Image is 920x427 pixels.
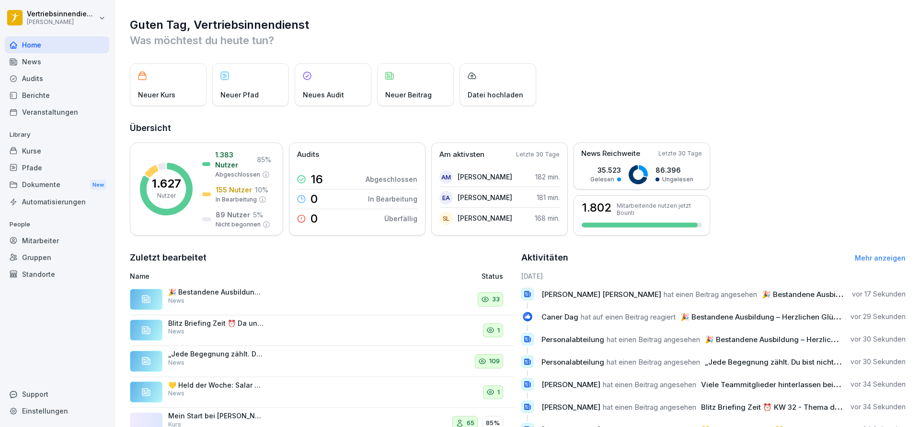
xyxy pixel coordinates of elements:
p: Status [482,271,503,281]
a: Veranstaltungen [5,104,109,120]
h2: Zuletzt bearbeitet [130,251,515,264]
p: Vertriebsinnendienst [27,10,97,18]
p: [PERSON_NAME] [458,172,512,182]
p: 1.383 Nutzer [215,150,254,170]
a: 🎉 Bestandene Ausbildung – Herzlichen Glückwunsch! 🎉 Wir gratulieren [PERSON_NAME] ganz herzlich z... [130,284,515,315]
span: hat einen Beitrag angesehen [603,380,696,389]
p: News Reichweite [581,148,640,159]
p: 33 [492,295,500,304]
p: Mitarbeitende nutzen jetzt Bounti [617,202,702,216]
span: hat einen Beitrag angesehen [607,357,700,367]
p: 0 [310,193,318,205]
p: Neues Audit [303,90,344,100]
div: Support [5,386,109,403]
a: Mitarbeiter [5,232,109,249]
p: Datei hochladen [468,90,523,100]
p: Gelesen [590,175,614,184]
p: 181 min. [537,192,560,202]
p: Überfällig [384,213,417,224]
a: Gruppen [5,249,109,266]
p: In Bearbeitung [216,195,257,204]
span: hat einen Beitrag angesehen [603,403,696,412]
p: Neuer Pfad [220,90,259,100]
p: Blitz Briefing Zeit ⏰ Da unsere brotlosen Burger gerade durch den Sommerdeal im Fokus stehen, möc... [168,319,264,328]
p: Abgeschlossen [215,170,260,179]
a: Home [5,36,109,53]
a: Einstellungen [5,403,109,419]
p: 💛 Held der Woche: Salar Sulaiman 💛 Vor über 7 Jahren hat er seinen Weg in unserer Küche begonnen ... [168,381,264,390]
p: 155 Nutzer [216,185,252,195]
p: 0 [310,213,318,225]
a: Berichte [5,87,109,104]
p: vor 30 Sekunden [851,334,906,344]
a: „Jede Begegnung zählt. Du bist nicht Kellner*in – du bist der Grund, warum jemand wiederkommt.“Ne... [130,346,515,377]
p: Ungelesen [662,175,693,184]
h3: 1.802 [582,202,612,213]
p: 168 min. [535,213,560,223]
p: Letzte 30 Tage [658,149,702,158]
p: Audits [297,149,319,160]
p: News [168,297,184,305]
span: Personalabteilung [541,357,604,367]
a: Standorte [5,266,109,283]
p: 1 [497,388,500,397]
p: Nutzer [157,191,176,200]
p: [PERSON_NAME] [458,192,512,202]
span: hat einen Beitrag angesehen [607,335,700,344]
p: 86.396 [655,165,693,175]
p: 182 min. [535,172,560,182]
p: Mein Start bei [PERSON_NAME] - Personalfragebogen [168,412,264,420]
a: Blitz Briefing Zeit ⏰ Da unsere brotlosen Burger gerade durch den Sommerdeal im Fokus stehen, möc... [130,315,515,346]
p: Name [130,271,371,281]
p: 35.523 [590,165,621,175]
p: Nicht begonnen [216,220,261,229]
p: vor 29 Sekunden [851,312,906,321]
p: 10 % [255,185,268,195]
p: 85 % [257,154,271,165]
span: [PERSON_NAME] [541,403,600,412]
p: vor 34 Sekunden [851,380,906,389]
a: Automatisierungen [5,193,109,210]
p: In Bearbeitung [368,194,417,204]
span: [PERSON_NAME] [PERSON_NAME] [541,290,661,299]
p: News [168,327,184,336]
p: 5 % [253,210,263,220]
span: [PERSON_NAME] [541,380,600,389]
h2: Aktivitäten [521,251,568,264]
p: Letzte 30 Tage [516,150,560,159]
div: AM [439,170,453,184]
a: News [5,53,109,70]
a: Kurse [5,142,109,159]
a: 💛 Held der Woche: Salar Sulaiman 💛 Vor über 7 Jahren hat er seinen Weg in unserer Küche begonnen ... [130,377,515,408]
h1: Guten Tag, Vertriebsinnendienst [130,17,906,33]
p: 1 [497,326,500,335]
p: Abgeschlossen [366,174,417,184]
span: hat einen Beitrag angesehen [664,290,757,299]
p: 89 Nutzer [216,210,250,220]
p: 🎉 Bestandene Ausbildung – Herzlichen Glückwunsch! 🎉 Wir gratulieren [PERSON_NAME] ganz herzlich z... [168,288,264,297]
div: Audits [5,70,109,87]
a: DokumenteNew [5,176,109,194]
div: New [90,179,106,190]
p: 16 [310,174,323,185]
span: Personalabteilung [541,335,604,344]
div: EA [439,191,453,204]
p: News [168,389,184,398]
p: News [168,358,184,367]
p: Neuer Beitrag [385,90,432,100]
div: Dokumente [5,176,109,194]
div: SL [439,212,453,225]
p: vor 17 Sekunden [852,289,906,299]
p: [PERSON_NAME] [458,213,512,223]
p: Neuer Kurs [138,90,175,100]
